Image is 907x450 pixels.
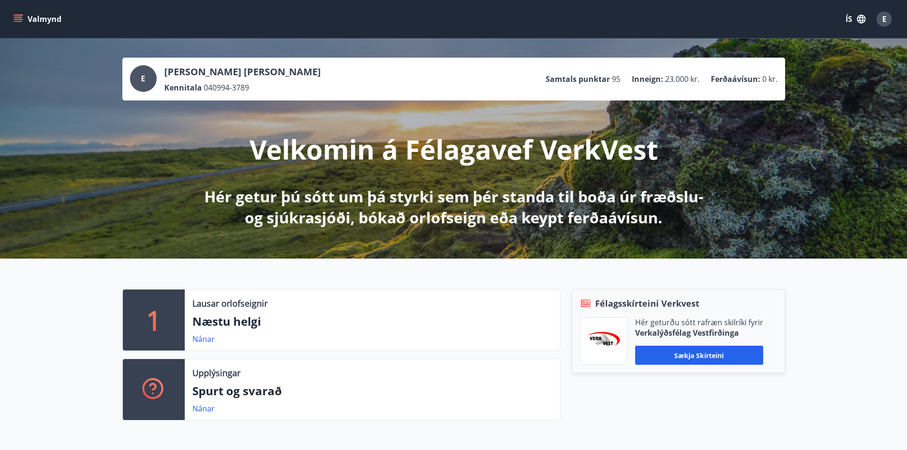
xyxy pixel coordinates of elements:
a: Nánar [192,403,215,414]
p: Ferðaávísun : [711,74,760,84]
p: Kennitala [164,82,202,93]
p: Samtals punktar [546,74,610,84]
p: Hér getur þú sótt um þá styrki sem þér standa til boða úr fræðslu- og sjúkrasjóði, bókað orlofsei... [202,186,705,228]
span: Félagsskírteini Verkvest [595,297,699,310]
p: [PERSON_NAME] [PERSON_NAME] [164,65,321,79]
p: Lausar orlofseignir [192,297,268,310]
button: Sækja skírteini [635,346,763,365]
p: Spurt og svarað [192,383,552,399]
button: ÍS [840,10,871,28]
p: Inneign : [632,74,663,84]
p: Upplýsingar [192,367,240,379]
span: 95 [612,74,620,84]
span: 23.000 kr. [665,74,699,84]
p: Velkomin á Félagavef VerkVest [249,131,658,167]
img: jihgzMk4dcgjRAW2aMgpbAqQEG7LZi0j9dOLAUvz.png [588,332,620,350]
p: Verkalýðsfélag Vestfirðinga [635,328,763,338]
span: E [882,14,887,24]
span: E [141,73,145,84]
a: Nánar [192,334,215,344]
span: 040994-3789 [204,82,249,93]
button: E [873,8,896,30]
p: Næstu helgi [192,313,552,330]
button: menu [11,10,65,28]
p: Hér geturðu sótt rafræn skilríki fyrir [635,317,763,328]
span: 0 kr. [762,74,777,84]
p: 1 [146,302,161,338]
